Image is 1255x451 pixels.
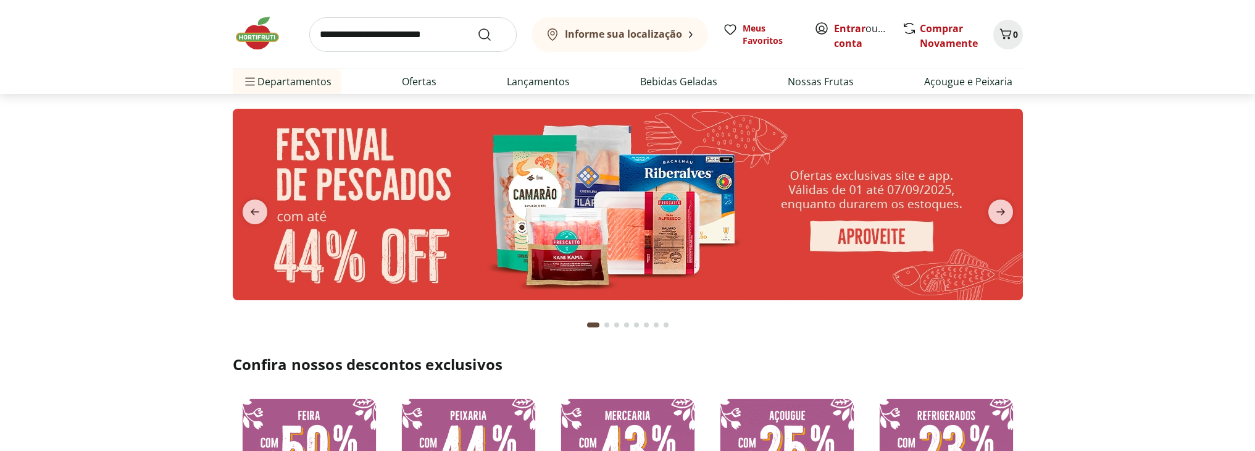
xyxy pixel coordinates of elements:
button: Go to page 7 from fs-carousel [651,310,661,340]
span: 0 [1013,28,1018,40]
button: Current page from fs-carousel [585,310,602,340]
a: Nossas Frutas [788,74,854,89]
button: previous [233,200,277,224]
button: Carrinho [993,20,1023,49]
img: Hortifruti [233,15,294,52]
img: pescados [233,109,1023,300]
a: Ofertas [402,74,436,89]
button: Menu [243,67,257,96]
button: next [978,200,1023,224]
button: Go to page 6 from fs-carousel [641,310,651,340]
b: Informe sua localização [565,27,682,41]
span: Meus Favoritos [743,22,799,47]
a: Comprar Novamente [920,22,978,50]
button: Submit Search [477,27,507,42]
input: search [309,17,517,52]
a: Lançamentos [507,74,570,89]
a: Entrar [834,22,865,35]
span: ou [834,21,889,51]
a: Açougue e Peixaria [924,74,1012,89]
button: Go to page 8 from fs-carousel [661,310,671,340]
a: Bebidas Geladas [640,74,717,89]
button: Go to page 4 from fs-carousel [622,310,632,340]
span: Departamentos [243,67,331,96]
button: Informe sua localização [532,17,708,52]
button: Go to page 2 from fs-carousel [602,310,612,340]
h2: Confira nossos descontos exclusivos [233,355,1023,374]
a: Meus Favoritos [723,22,799,47]
button: Go to page 3 from fs-carousel [612,310,622,340]
a: Criar conta [834,22,902,50]
button: Go to page 5 from fs-carousel [632,310,641,340]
